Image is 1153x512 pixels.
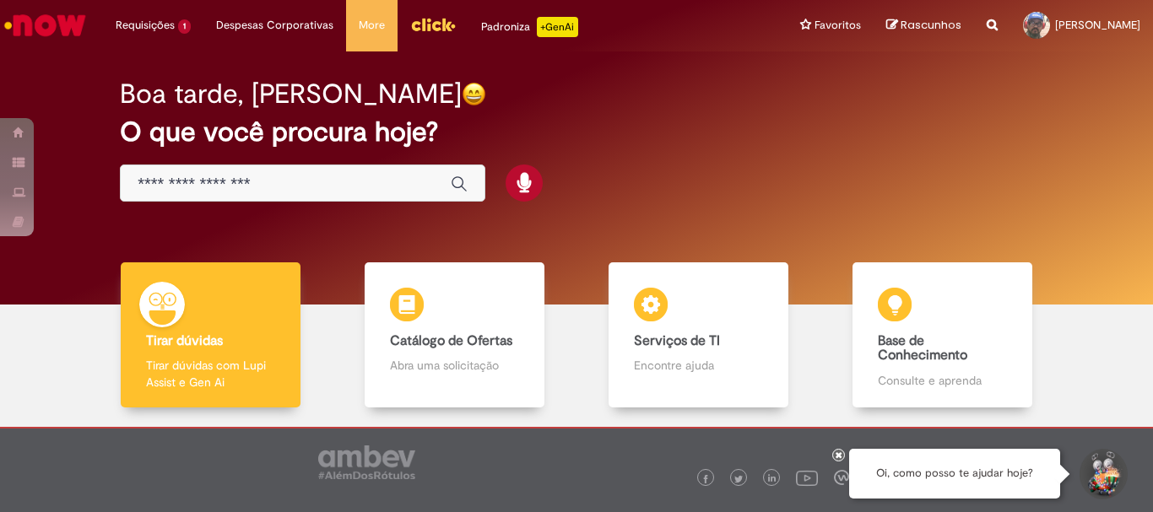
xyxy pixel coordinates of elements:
[390,357,518,374] p: Abra uma solicitação
[820,262,1064,408] a: Base de Conhecimento Consulte e aprenda
[390,332,512,349] b: Catálogo de Ofertas
[333,262,576,408] a: Catálogo de Ofertas Abra uma solicitação
[89,262,333,408] a: Tirar dúvidas Tirar dúvidas com Lupi Assist e Gen Ai
[2,8,89,42] img: ServiceNow
[634,357,762,374] p: Encontre ajuda
[796,466,818,488] img: logo_footer_youtube.png
[462,82,486,106] img: happy-face.png
[537,17,578,37] p: +GenAi
[359,17,385,34] span: More
[901,17,961,33] span: Rascunhos
[178,19,191,34] span: 1
[410,12,456,37] img: click_logo_yellow_360x200.png
[1077,449,1128,499] button: Iniciar Conversa de Suporte
[1055,18,1140,32] span: [PERSON_NAME]
[834,470,849,485] img: logo_footer_workplace.png
[815,17,861,34] span: Favoritos
[120,117,1033,147] h2: O que você procura hoje?
[768,474,777,484] img: logo_footer_linkedin.png
[120,79,462,109] h2: Boa tarde, [PERSON_NAME]
[318,445,415,479] img: logo_footer_ambev_rotulo_gray.png
[634,332,720,349] b: Serviços de TI
[481,17,578,37] div: Padroniza
[701,475,710,483] img: logo_footer_facebook.png
[146,332,223,349] b: Tirar dúvidas
[886,18,961,34] a: Rascunhos
[878,332,967,364] b: Base de Conhecimento
[734,475,743,483] img: logo_footer_twitter.png
[878,372,1006,389] p: Consulte e aprenda
[146,357,274,391] p: Tirar dúvidas com Lupi Assist e Gen Ai
[116,17,175,34] span: Requisições
[576,262,820,408] a: Serviços de TI Encontre ajuda
[849,449,1060,499] div: Oi, como posso te ajudar hoje?
[216,17,333,34] span: Despesas Corporativas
